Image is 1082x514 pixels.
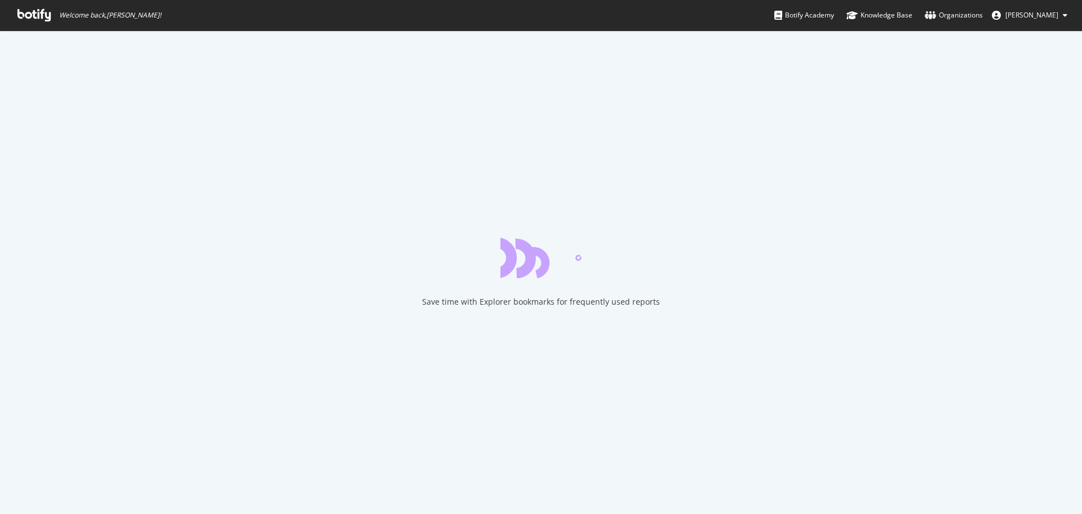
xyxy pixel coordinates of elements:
[925,10,983,21] div: Organizations
[59,11,161,20] span: Welcome back, [PERSON_NAME] !
[500,238,582,278] div: animation
[774,10,834,21] div: Botify Academy
[846,10,912,21] div: Knowledge Base
[1005,10,1058,20] span: Jose Fausto Martinez
[422,296,660,307] div: Save time with Explorer bookmarks for frequently used reports
[983,6,1076,24] button: [PERSON_NAME]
